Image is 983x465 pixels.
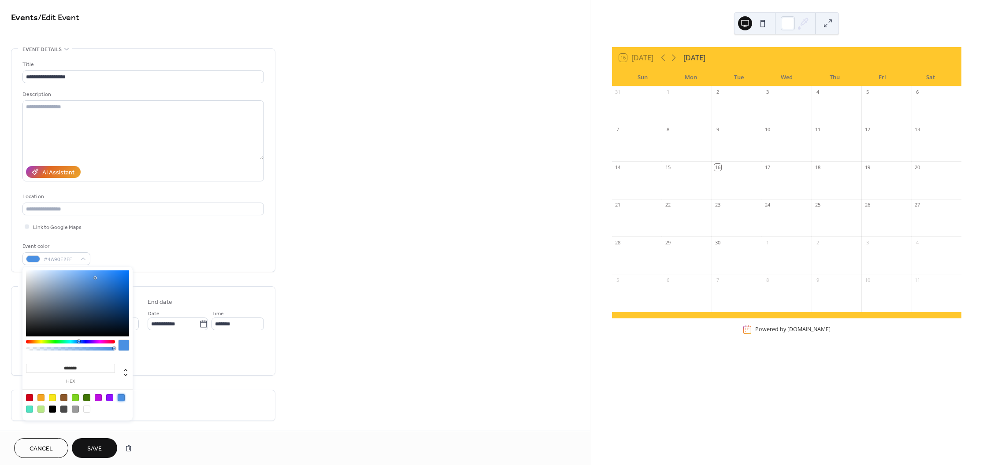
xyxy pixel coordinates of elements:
div: 9 [714,126,721,133]
div: #417505 [83,394,90,401]
div: #9B9B9B [72,406,79,413]
div: Sat [906,69,954,86]
div: #000000 [49,406,56,413]
div: End date [148,298,172,307]
div: 15 [664,164,671,170]
div: Powered by [755,326,831,333]
div: 8 [764,277,771,283]
div: 2 [814,239,821,246]
div: 24 [764,202,771,208]
div: 30 [714,239,721,246]
button: Cancel [14,438,68,458]
div: 22 [664,202,671,208]
div: #8B572A [60,394,67,401]
div: 11 [814,126,821,133]
a: Events [11,9,38,26]
div: #7ED321 [72,394,79,401]
div: 5 [615,277,621,283]
div: 9 [814,277,821,283]
div: 31 [615,89,621,96]
div: #4A4A4A [60,406,67,413]
button: Save [72,438,117,458]
div: Title [22,60,262,69]
span: Event details [22,45,62,54]
div: Tue [715,69,763,86]
div: Wed [763,69,811,86]
div: 7 [714,277,721,283]
span: Link to Google Maps [33,223,82,232]
div: 25 [814,202,821,208]
div: 27 [914,202,921,208]
div: Event color [22,242,89,251]
div: 20 [914,164,921,170]
div: 1 [764,239,771,246]
div: 6 [664,277,671,283]
div: 28 [615,239,621,246]
div: 26 [864,202,871,208]
div: 12 [864,126,871,133]
div: 10 [864,277,871,283]
span: Time [211,309,224,318]
div: Sun [619,69,667,86]
div: #4A90E2 [118,394,125,401]
span: Cancel [30,444,53,454]
div: AI Assistant [42,168,74,177]
span: Save [87,444,102,454]
div: Mon [667,69,715,86]
div: Thu [811,69,859,86]
a: [DOMAIN_NAME] [787,326,831,333]
div: 23 [714,202,721,208]
div: #F8E71C [49,394,56,401]
div: Description [22,90,262,99]
span: #4A90E2FF [44,255,76,264]
div: 6 [914,89,921,96]
div: 3 [864,239,871,246]
div: 13 [914,126,921,133]
div: 19 [864,164,871,170]
div: [DATE] [683,52,705,63]
label: hex [26,379,115,384]
div: #F5A623 [37,394,45,401]
div: 3 [764,89,771,96]
div: 16 [714,164,721,170]
div: 2 [714,89,721,96]
div: 10 [764,126,771,133]
div: #D0021B [26,394,33,401]
div: 11 [914,277,921,283]
div: Location [22,192,262,201]
span: Date [148,309,160,318]
div: 4 [814,89,821,96]
div: #BD10E0 [95,394,102,401]
div: #9013FE [106,394,113,401]
div: 17 [764,164,771,170]
div: #FFFFFF [83,406,90,413]
div: 7 [615,126,621,133]
div: 8 [664,126,671,133]
span: / Edit Event [38,9,79,26]
button: AI Assistant [26,166,81,178]
div: #50E3C2 [26,406,33,413]
div: 5 [864,89,871,96]
div: 4 [914,239,921,246]
div: 18 [814,164,821,170]
div: #B8E986 [37,406,45,413]
div: 1 [664,89,671,96]
div: 14 [615,164,621,170]
div: 21 [615,202,621,208]
div: Fri [858,69,906,86]
div: 29 [664,239,671,246]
